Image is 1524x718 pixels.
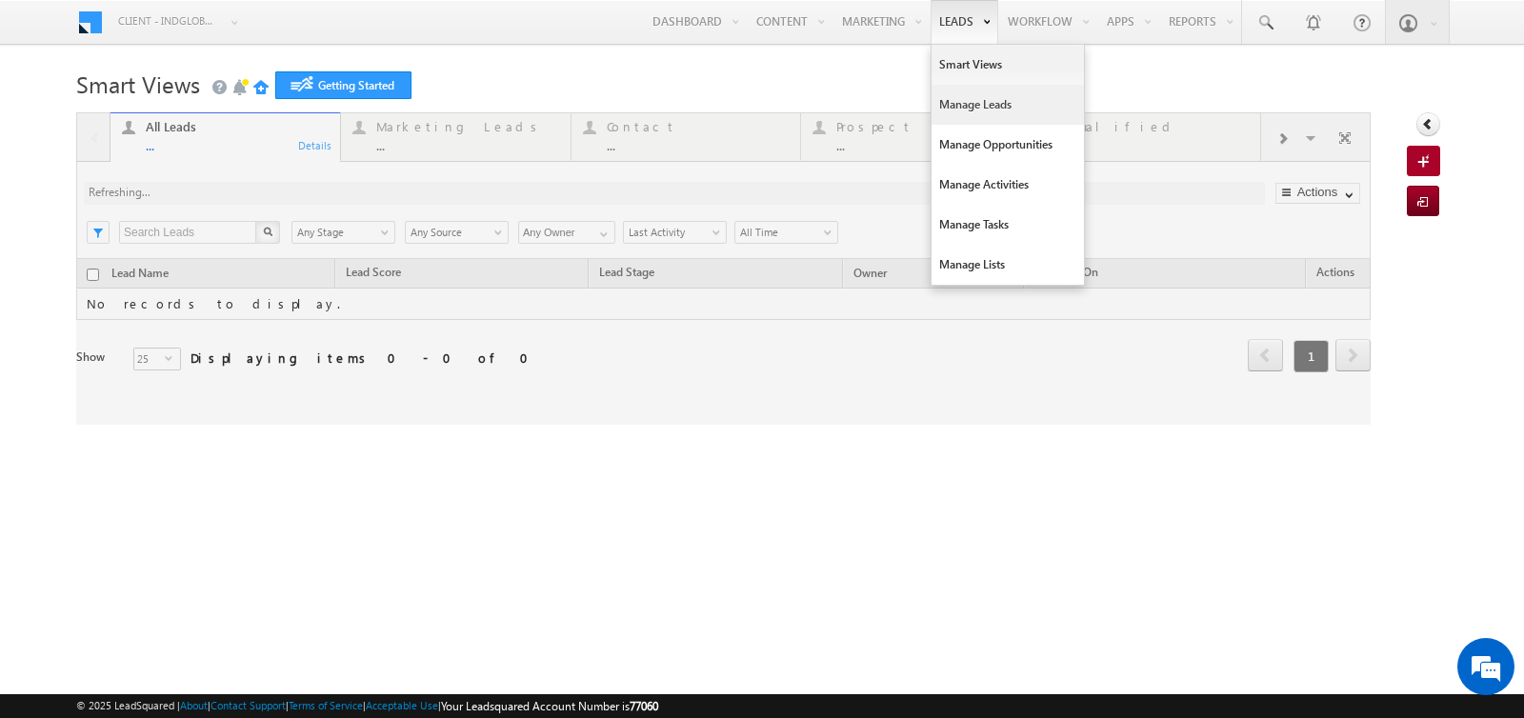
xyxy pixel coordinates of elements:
a: Acceptable Use [366,699,438,711]
a: Getting Started [275,71,411,99]
a: Manage Lists [932,245,1084,285]
span: Your Leadsquared Account Number is [441,699,658,713]
span: 77060 [630,699,658,713]
a: Manage Tasks [932,205,1084,245]
a: Manage Opportunities [932,125,1084,165]
a: Manage Activities [932,165,1084,205]
span: Smart Views [76,69,200,99]
span: Client - indglobal1 (77060) [118,11,218,30]
a: Manage Leads [932,85,1084,125]
a: Smart Views [932,45,1084,85]
a: Terms of Service [289,699,363,711]
a: Contact Support [211,699,286,711]
span: © 2025 LeadSquared | | | | | [76,697,658,715]
a: About [180,699,208,711]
